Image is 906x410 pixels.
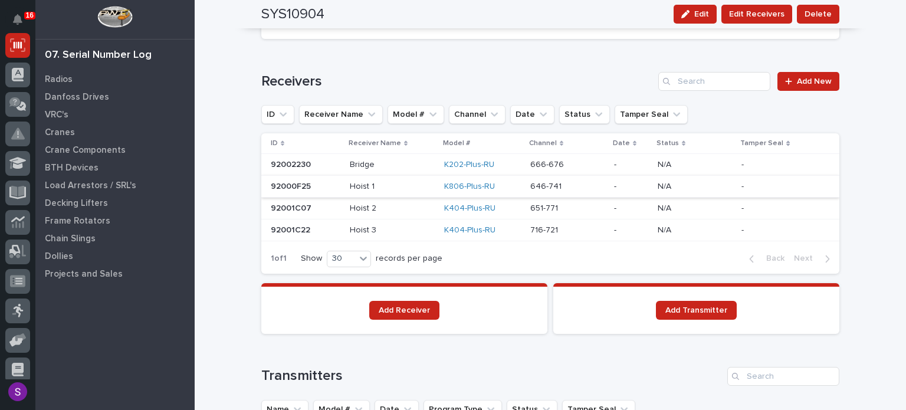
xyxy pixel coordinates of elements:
[271,137,278,150] p: ID
[444,204,495,214] a: K404-Plus-RU
[614,182,648,192] p: -
[530,179,564,192] p: 646-741
[658,158,674,170] p: N/A
[45,234,96,244] p: Chain Slings
[301,254,322,264] p: Show
[45,74,73,85] p: Radios
[740,253,789,264] button: Back
[613,137,630,150] p: Date
[444,160,494,170] a: K202-Plus-RU
[261,176,839,198] tr: 92000F2592000F25 Hoist 1Hoist 1 K806-Plus-RU 646-741646-741 -N/AN/A --
[694,9,709,19] span: Edit
[805,7,832,21] span: Delete
[658,72,770,91] input: Search
[444,182,495,192] a: K806-Plus-RU
[658,223,674,235] p: N/A
[658,201,674,214] p: N/A
[740,137,783,150] p: Tamper Seal
[656,301,737,320] a: Add Transmitter
[674,5,717,24] button: Edit
[443,137,470,150] p: Model #
[35,229,195,247] a: Chain Slings
[350,201,379,214] p: Hoist 2
[379,306,430,314] span: Add Receiver
[777,72,839,91] a: Add New
[658,179,674,192] p: N/A
[45,145,126,156] p: Crane Components
[299,105,383,124] button: Receiver Name
[5,7,30,32] button: Notifications
[530,223,560,235] p: 716-721
[35,141,195,159] a: Crane Components
[530,201,560,214] p: 651-771
[35,70,195,88] a: Radios
[759,253,784,264] span: Back
[727,367,839,386] input: Search
[261,368,723,385] h1: Transmitters
[35,123,195,141] a: Cranes
[656,137,679,150] p: Status
[529,137,557,150] p: Channel
[376,254,442,264] p: records per page
[261,6,324,23] h2: SYS10904
[261,198,839,219] tr: 92001C0792001C07 Hoist 2Hoist 2 K404-Plus-RU 651-771651-771 -N/AN/A --
[741,158,746,170] p: -
[444,225,495,235] a: K404-Plus-RU
[350,158,377,170] p: Bridge
[261,244,296,273] p: 1 of 1
[45,198,108,209] p: Decking Lifters
[15,14,30,33] div: Notifications16
[350,223,379,235] p: Hoist 3
[35,159,195,176] a: BTH Devices
[741,201,746,214] p: -
[510,105,554,124] button: Date
[349,137,401,150] p: Receiver Name
[261,219,839,241] tr: 92001C2292001C22 Hoist 3Hoist 3 K404-Plus-RU 716-721716-721 -N/AN/A --
[261,154,839,176] tr: 9200223092002230 BridgeBridge K202-Plus-RU 666-676666-676 -N/AN/A --
[261,73,654,90] h1: Receivers
[797,5,839,24] button: Delete
[45,181,136,191] p: Load Arrestors / SRL's
[271,223,313,235] p: 92001C22
[45,269,123,280] p: Projects and Sales
[45,163,99,173] p: BTH Devices
[789,253,839,264] button: Next
[271,179,313,192] p: 92000F25
[530,158,566,170] p: 666-676
[741,179,746,192] p: -
[797,77,832,86] span: Add New
[665,306,727,314] span: Add Transmitter
[26,11,34,19] p: 16
[729,7,784,21] span: Edit Receivers
[261,105,294,124] button: ID
[35,106,195,123] a: VRC's
[35,212,195,229] a: Frame Rotators
[35,247,195,265] a: Dollies
[615,105,688,124] button: Tamper Seal
[559,105,610,124] button: Status
[741,223,746,235] p: -
[614,204,648,214] p: -
[721,5,792,24] button: Edit Receivers
[369,301,439,320] a: Add Receiver
[388,105,444,124] button: Model #
[45,92,109,103] p: Danfoss Drives
[45,216,110,227] p: Frame Rotators
[97,6,132,28] img: Workspace Logo
[35,176,195,194] a: Load Arrestors / SRL's
[327,252,356,265] div: 30
[45,49,152,62] div: 07. Serial Number Log
[35,88,195,106] a: Danfoss Drives
[35,265,195,283] a: Projects and Sales
[449,105,505,124] button: Channel
[35,194,195,212] a: Decking Lifters
[5,379,30,404] button: users-avatar
[45,127,75,138] p: Cranes
[45,110,68,120] p: VRC's
[350,179,377,192] p: Hoist 1
[45,251,73,262] p: Dollies
[271,158,313,170] p: 92002230
[614,160,648,170] p: -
